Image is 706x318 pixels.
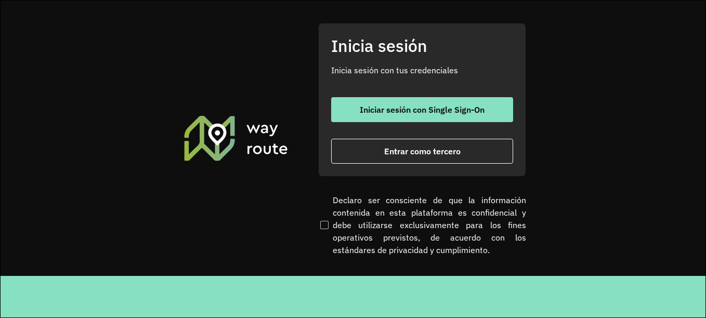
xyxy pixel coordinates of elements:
button: Botón [331,139,513,164]
button: Botón [331,97,513,122]
h2: Inicia sesión [331,36,513,56]
font: Declaro ser consciente de que la información contenida en esta plataforma es confidencial y debe ... [333,194,526,256]
p: Inicia sesión con tus credenciales [331,64,513,76]
img: Planificador de rutas de AmbevTech [182,114,290,162]
font: Entrar como tercero [384,146,461,156]
font: Iniciar sesión con Single Sign-On [360,104,485,115]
